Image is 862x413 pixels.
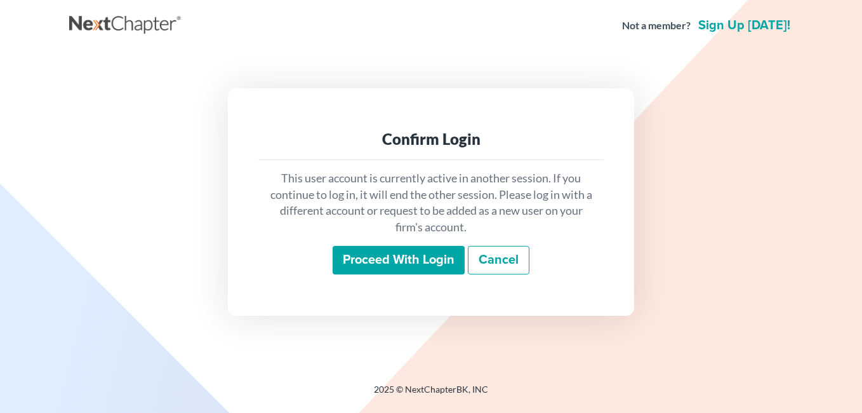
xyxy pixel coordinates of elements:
strong: Not a member? [622,18,691,33]
div: Confirm Login [269,129,593,149]
a: Sign up [DATE]! [696,19,793,32]
div: 2025 © NextChapterBK, INC [69,383,793,406]
a: Cancel [468,246,529,275]
p: This user account is currently active in another session. If you continue to log in, it will end ... [269,170,593,236]
input: Proceed with login [333,246,465,275]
